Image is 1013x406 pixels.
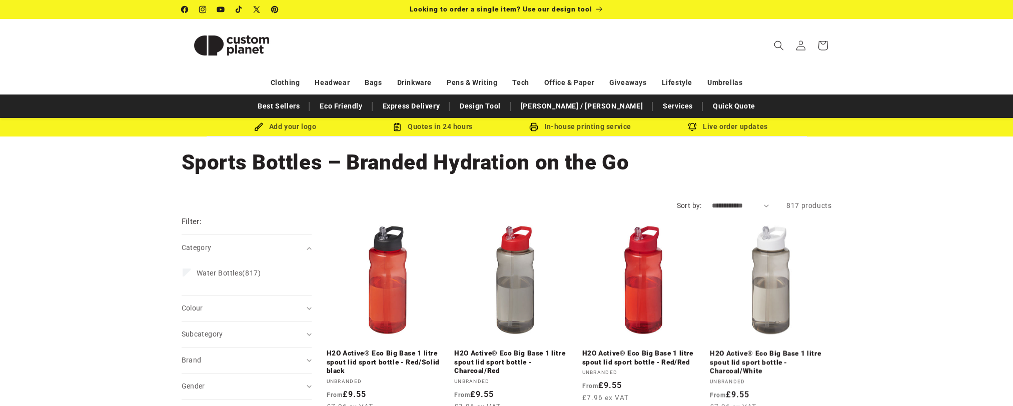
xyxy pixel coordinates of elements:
img: Order Updates Icon [393,122,402,131]
span: Category [182,243,212,251]
a: Headwear [315,74,350,91]
a: Bags [365,74,382,91]
img: Custom Planet [182,23,282,68]
span: Gender [182,382,205,390]
a: Eco Friendly [315,97,367,115]
a: Drinkware [397,74,432,91]
summary: Gender (0 selected) [182,373,312,399]
summary: Category (0 selected) [182,235,312,260]
h2: Filter: [182,216,202,227]
a: H2O Active® Eco Big Base 1 litre spout lid sport bottle - Red/Red [582,349,704,366]
summary: Brand (0 selected) [182,347,312,373]
img: In-house printing [529,122,538,131]
span: Brand [182,356,202,364]
a: H2O Active® Eco Big Base 1 litre spout lid sport bottle - Charcoal/Red [454,349,576,375]
a: Services [658,97,698,115]
h1: Sports Bottles – Branded Hydration on the Go [182,149,832,176]
a: Custom Planet [178,19,285,71]
a: Office & Paper [544,74,594,91]
a: Design Tool [455,97,506,115]
summary: Subcategory (0 selected) [182,321,312,347]
div: In-house printing service [507,120,654,133]
span: Colour [182,304,203,312]
img: Brush Icon [254,122,263,131]
span: Water Bottles [197,269,243,277]
div: Live order updates [654,120,802,133]
a: Lifestyle [662,74,692,91]
a: Pens & Writing [447,74,497,91]
a: Clothing [271,74,300,91]
summary: Colour (0 selected) [182,295,312,321]
a: Umbrellas [707,74,742,91]
a: Quick Quote [708,97,760,115]
summary: Search [768,34,790,56]
img: Order updates [688,122,697,131]
label: Sort by: [677,201,702,209]
a: H2O Active® Eco Big Base 1 litre spout lid sport bottle - Red/Solid black [327,349,449,375]
a: Tech [512,74,529,91]
a: H2O Active® Eco Big Base 1 litre spout lid sport bottle - Charcoal/White [710,349,832,375]
span: 817 products [786,201,831,209]
a: Best Sellers [253,97,305,115]
span: Looking to order a single item? Use our design tool [410,5,592,13]
a: Giveaways [609,74,646,91]
a: Express Delivery [378,97,445,115]
span: Subcategory [182,330,223,338]
div: Quotes in 24 hours [359,120,507,133]
div: Add your logo [212,120,359,133]
span: (817) [197,268,261,277]
a: [PERSON_NAME] / [PERSON_NAME] [516,97,648,115]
